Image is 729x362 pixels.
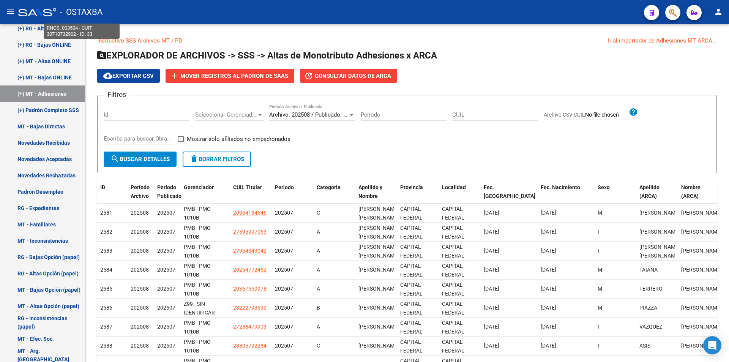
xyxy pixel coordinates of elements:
[442,244,464,259] span: CAPITAL FEDERAL
[131,248,149,254] span: 202508
[100,210,112,216] span: 2581
[131,305,149,311] span: 202508
[681,248,722,254] span: JIMMY ALEJANDRO
[317,267,320,273] span: A
[541,248,556,254] span: [DATE]
[157,305,175,311] span: 202507
[400,301,423,316] span: CAPITAL FEDERAL
[233,305,267,311] span: 23222793599
[442,184,466,190] span: Localidad
[233,286,267,292] span: 20367559978
[681,305,722,311] span: JORGE ALEJANDRO
[184,339,212,354] span: PMB - PMO-1010B
[639,210,680,216] span: MARTINEZ MONTESINOS
[442,282,464,297] span: CAPITAL FEDERAL
[541,267,556,273] span: [DATE]
[639,267,658,273] span: TAIANA
[100,248,112,254] span: 2583
[544,112,585,118] span: Archivo CSV CUIL
[442,263,464,278] span: CAPITAL FEDERAL
[598,286,602,292] span: M
[484,248,499,254] span: [DATE]
[100,343,112,349] span: 2588
[639,229,680,235] span: PORTILLO MALDONADO
[400,320,423,335] span: CAPITAL FEDERAL
[269,111,361,118] span: Archivo: 202508 / Publicado: 202507
[442,320,464,335] span: CAPITAL FEDERAL
[195,111,257,118] span: Seleccionar Gerenciador
[681,210,722,216] span: ABELARDO ADRIAN
[60,4,103,21] span: - OSTAXBA
[358,206,399,221] span: [PERSON_NAME] [PERSON_NAME]
[636,179,678,213] datatable-header-cell: Apellido (ARCA)
[110,156,170,163] span: Buscar Detalles
[400,206,423,221] span: CAPITAL FEDERAL
[233,248,267,254] span: 27964343042
[355,179,397,213] datatable-header-cell: Apellido y Nombre
[639,184,660,199] span: Apellido (ARCA)
[442,225,464,240] span: CAPITAL FEDERAL
[598,248,601,254] span: F
[442,339,464,354] span: CAPITAL FEDERAL
[317,343,320,349] span: C
[157,267,175,273] span: 202507
[484,305,499,311] span: [DATE]
[442,301,464,316] span: CAPITAL FEDERAL
[275,184,294,190] span: Periodo
[104,152,177,167] button: Buscar Detalles
[184,206,212,221] span: PMB - PMO-1010B
[233,343,267,349] span: 23305792284
[541,210,556,216] span: [DATE]
[598,229,601,235] span: F
[358,225,399,240] span: [PERSON_NAME] [PERSON_NAME]
[170,71,179,81] mat-icon: add
[184,244,212,259] span: PMB - PMO-1010B
[97,179,128,213] datatable-header-cell: ID
[103,73,154,79] span: Exportar CSV
[128,179,154,213] datatable-header-cell: Período Archivo
[358,286,399,292] span: [PERSON_NAME]
[639,286,663,292] span: FERRERO
[681,343,722,349] span: CECILIA VICTORIA
[275,305,293,311] span: 202507
[314,179,355,213] datatable-header-cell: Categoria
[481,179,538,213] datatable-header-cell: Fec. Alta
[131,210,149,216] span: 202508
[541,324,556,330] span: [DATE]
[317,229,320,235] span: A
[639,324,662,330] span: VAZQUEZ
[541,343,556,349] span: [DATE]
[157,210,175,216] span: 202507
[275,267,293,273] span: 202507
[703,336,721,354] div: Open Intercom Messenger
[189,156,244,163] span: Borrar Filtros
[275,210,293,216] span: 202507
[598,267,602,273] span: M
[275,248,293,254] span: 202507
[358,324,399,330] span: [PERSON_NAME]
[275,229,293,235] span: 202507
[317,305,320,311] span: B
[184,282,212,297] span: PMB - PMO-1010B
[131,184,150,199] span: Período Archivo
[304,71,313,81] mat-icon: update
[157,343,175,349] span: 202507
[97,50,437,61] span: EXPLORADOR DE ARCHIVOS -> SSS -> Altas de Monotributo Adhesiones x ARCA
[233,210,267,216] span: 20964134546
[484,324,499,330] span: [DATE]
[103,71,112,80] mat-icon: cloud_download
[184,184,214,190] span: Gerenciador
[541,184,580,190] span: Fec. Nacimiento
[157,184,181,199] span: Período Publicado
[131,229,149,235] span: 202508
[97,69,160,83] button: Exportar CSV
[442,206,464,221] span: CAPITAL FEDERAL
[154,179,181,213] datatable-header-cell: Período Publicado
[131,324,149,330] span: 202508
[598,305,602,311] span: M
[714,7,723,16] mat-icon: person
[166,69,294,83] button: Mover registros al PADRÓN de SAAS
[484,343,499,349] span: [DATE]
[100,324,112,330] span: 2587
[598,210,602,216] span: M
